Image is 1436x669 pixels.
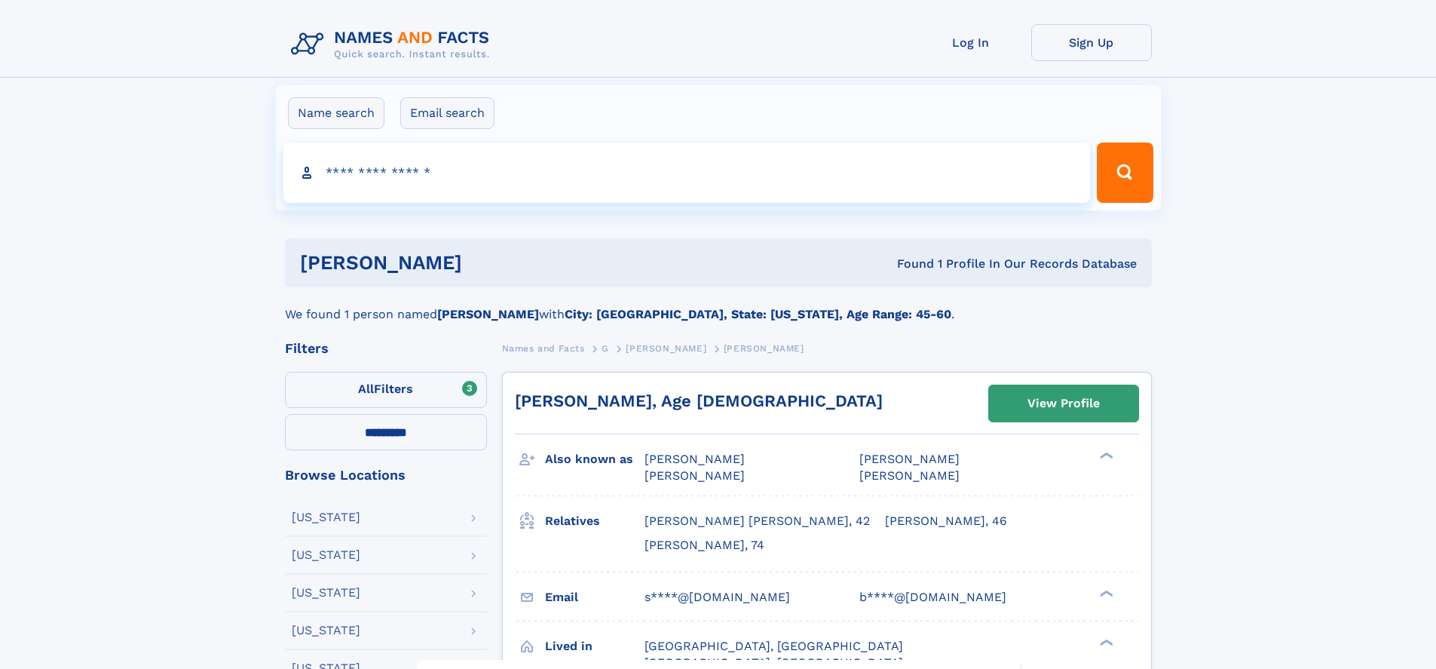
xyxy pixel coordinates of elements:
a: [PERSON_NAME], Age [DEMOGRAPHIC_DATA] [515,391,883,410]
span: [GEOGRAPHIC_DATA], [GEOGRAPHIC_DATA] [645,639,903,653]
span: [PERSON_NAME] [859,468,960,483]
div: ❯ [1096,588,1114,598]
b: [PERSON_NAME] [437,307,539,321]
a: [PERSON_NAME], 46 [885,513,1007,529]
a: [PERSON_NAME] [PERSON_NAME], 42 [645,513,870,529]
label: Filters [285,372,487,408]
b: City: [GEOGRAPHIC_DATA], State: [US_STATE], Age Range: 45-60 [565,307,951,321]
div: Browse Locations [285,468,487,482]
a: Log In [911,24,1031,61]
span: All [358,382,374,396]
div: Found 1 Profile In Our Records Database [679,256,1137,272]
a: View Profile [989,385,1138,422]
a: Sign Up [1031,24,1152,61]
div: [US_STATE] [292,549,360,561]
span: [PERSON_NAME] [626,343,706,354]
span: [PERSON_NAME] [645,468,745,483]
div: ❯ [1096,637,1114,647]
div: View Profile [1027,386,1100,421]
div: [US_STATE] [292,625,360,637]
button: Search Button [1097,143,1153,203]
div: We found 1 person named with . [285,287,1152,324]
h1: [PERSON_NAME] [300,253,680,272]
input: search input [283,143,1091,203]
div: [US_STATE] [292,511,360,523]
span: G [602,343,609,354]
div: [US_STATE] [292,587,360,599]
span: [PERSON_NAME] [724,343,804,354]
label: Email search [400,97,494,129]
h3: Also known as [545,447,645,472]
a: Names and Facts [502,339,585,358]
div: ❯ [1096,451,1114,461]
img: Logo Names and Facts [285,24,502,65]
h3: Email [545,585,645,610]
h3: Relatives [545,508,645,534]
span: [PERSON_NAME] [859,452,960,466]
div: Filters [285,342,487,355]
a: [PERSON_NAME], 74 [645,537,764,554]
label: Name search [288,97,384,129]
a: G [602,339,609,358]
span: [PERSON_NAME] [645,452,745,466]
h3: Lived in [545,634,645,659]
a: [PERSON_NAME] [626,339,706,358]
